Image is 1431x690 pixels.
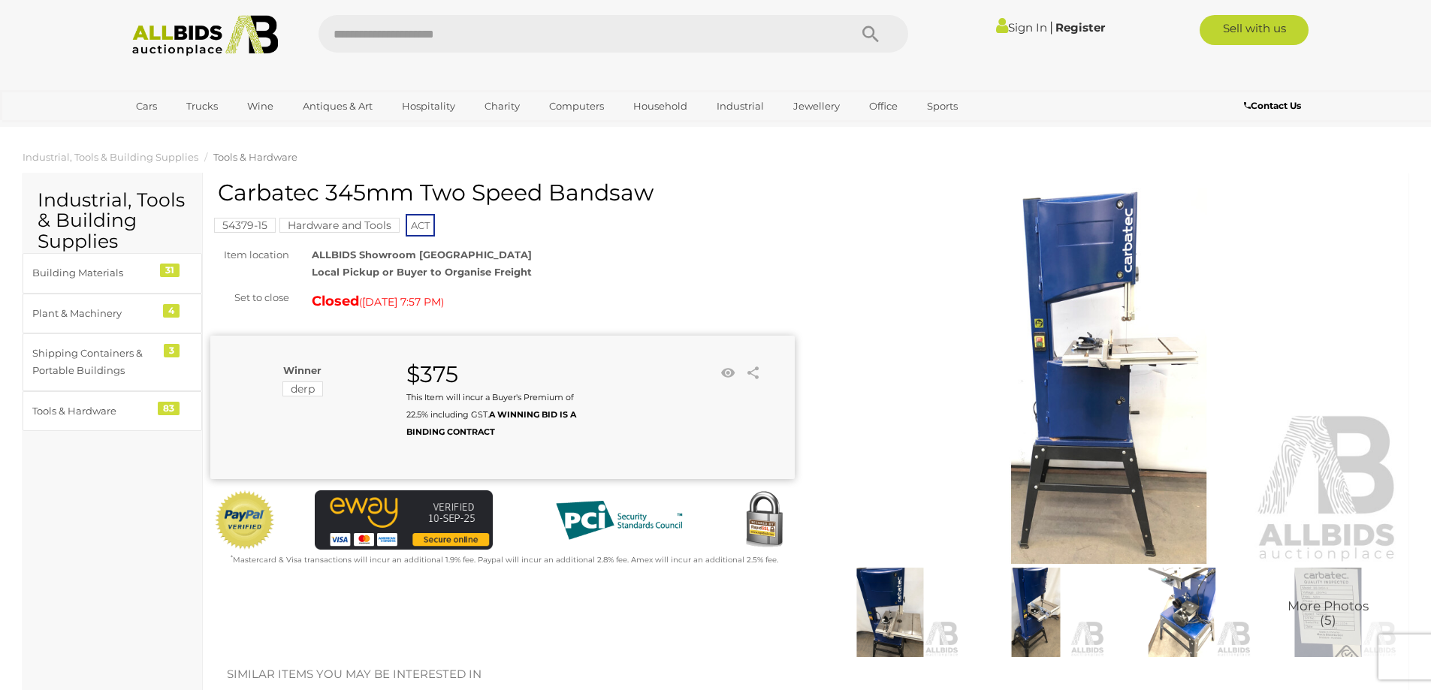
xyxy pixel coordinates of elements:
[32,264,156,282] div: Building Materials
[279,218,400,233] mark: Hardware and Tools
[406,360,458,388] strong: $375
[362,295,441,309] span: [DATE] 7:57 PM
[199,289,300,306] div: Set to close
[717,362,739,384] li: Watch this item
[859,94,907,119] a: Office
[32,345,156,380] div: Shipping Containers & Portable Buildings
[734,490,794,550] img: Secured by Rapid SSL
[126,119,252,143] a: [GEOGRAPHIC_DATA]
[1244,100,1301,111] b: Contact Us
[1200,15,1309,45] a: Sell with us
[227,668,1384,681] h2: Similar items you may be interested in
[817,188,1402,564] img: Carbatec 345mm Two Speed Bandsaw
[1055,20,1105,35] a: Register
[214,219,276,231] a: 54379-15
[475,94,530,119] a: Charity
[23,333,202,391] a: Shipping Containers & Portable Buildings 3
[23,391,202,431] a: Tools & Hardware 83
[406,409,576,437] b: A WINNING BID IS A BINDING CONTRACT
[406,214,435,237] span: ACT
[23,294,202,333] a: Plant & Machinery 4
[539,94,614,119] a: Computers
[199,246,300,264] div: Item location
[283,364,322,376] b: Winner
[237,94,283,119] a: Wine
[158,402,180,415] div: 83
[1112,568,1251,657] img: Carbatec 345mm Two Speed Bandsaw
[214,490,276,550] img: Official PayPal Seal
[623,94,697,119] a: Household
[231,555,778,565] small: Mastercard & Visa transactions will incur an additional 1.9% fee. Paypal will incur an additional...
[282,381,323,396] mark: derp
[1049,19,1053,35] span: |
[1244,98,1305,114] a: Contact Us
[32,402,156,420] div: Tools & Hardware
[312,249,532,261] strong: ALLBIDS Showroom [GEOGRAPHIC_DATA]
[359,296,444,308] span: ( )
[707,94,774,119] a: Industrial
[312,293,359,309] strong: Closed
[833,15,908,53] button: Search
[1288,600,1369,628] span: More Photos (5)
[312,266,532,278] strong: Local Pickup or Buyer to Organise Freight
[406,392,576,438] small: This Item will incur a Buyer's Premium of 22.5% including GST.
[315,490,493,550] img: eWAY Payment Gateway
[1259,568,1397,657] a: More Photos(5)
[392,94,465,119] a: Hospitality
[177,94,228,119] a: Trucks
[218,180,791,205] h1: Carbatec 345mm Two Speed Bandsaw
[23,151,198,163] a: Industrial, Tools & Building Supplies
[126,94,167,119] a: Cars
[124,15,287,56] img: Allbids.com.au
[967,568,1105,657] img: Carbatec 345mm Two Speed Bandsaw
[214,218,276,233] mark: 54379-15
[821,568,959,657] img: Carbatec 345mm Two Speed Bandsaw
[544,490,694,550] img: PCI DSS compliant
[996,20,1047,35] a: Sign In
[279,219,400,231] a: Hardware and Tools
[917,94,968,119] a: Sports
[293,94,382,119] a: Antiques & Art
[32,305,156,322] div: Plant & Machinery
[1259,568,1397,657] img: Carbatec 345mm Two Speed Bandsaw
[783,94,850,119] a: Jewellery
[160,264,180,277] div: 31
[213,151,297,163] a: Tools & Hardware
[38,190,187,252] h2: Industrial, Tools & Building Supplies
[163,304,180,318] div: 4
[164,344,180,357] div: 3
[23,253,202,293] a: Building Materials 31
